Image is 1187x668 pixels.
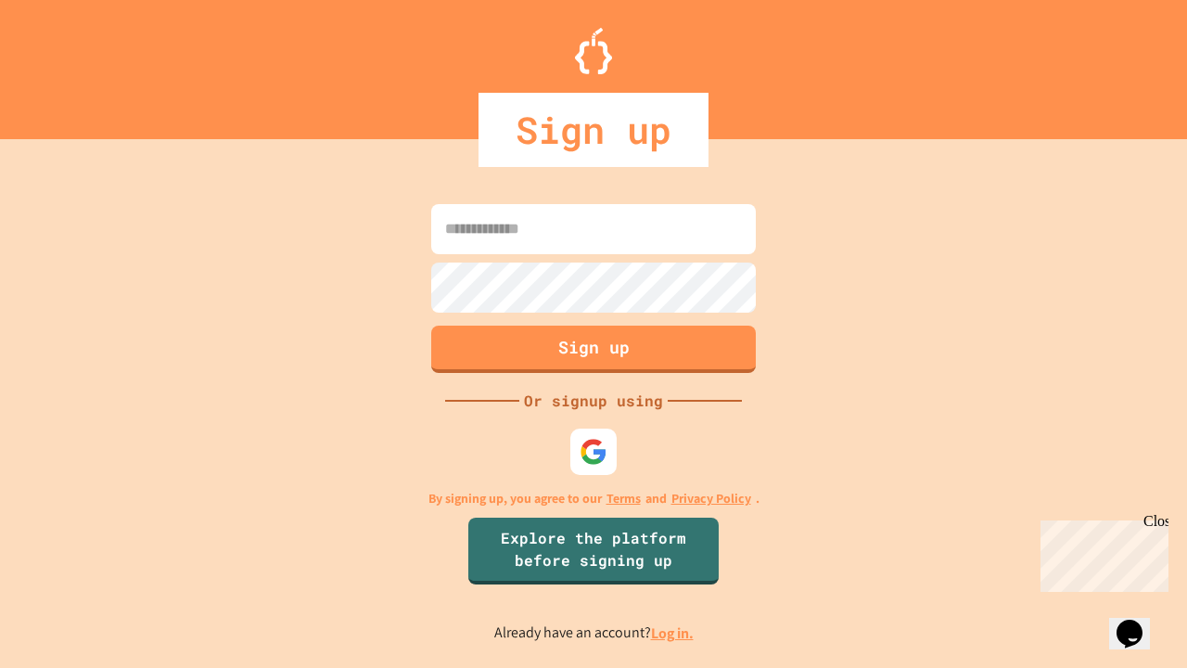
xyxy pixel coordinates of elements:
[468,518,719,584] a: Explore the platform before signing up
[7,7,128,118] div: Chat with us now!Close
[606,489,641,508] a: Terms
[575,28,612,74] img: Logo.svg
[1109,594,1168,649] iframe: chat widget
[1033,513,1168,592] iframe: chat widget
[651,623,694,643] a: Log in.
[671,489,751,508] a: Privacy Policy
[428,489,759,508] p: By signing up, you agree to our and .
[580,438,607,466] img: google-icon.svg
[431,326,756,373] button: Sign up
[479,93,708,167] div: Sign up
[519,390,668,412] div: Or signup using
[494,622,694,645] p: Already have an account?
